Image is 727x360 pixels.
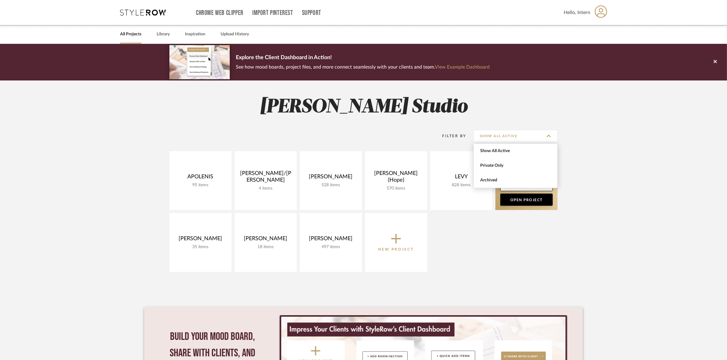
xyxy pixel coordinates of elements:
span: Hello, Intern [564,9,590,16]
p: Explore the Client Dashboard in Action! [236,53,490,63]
a: Library [157,30,170,38]
div: [PERSON_NAME]/[PERSON_NAME] [239,170,292,186]
div: [PERSON_NAME] [174,235,227,244]
div: [PERSON_NAME] [305,173,357,183]
div: 35 items [174,244,227,250]
a: Inspiration [185,30,205,38]
a: Open Project [500,194,553,206]
p: See how mood boards, project files, and more connect seamlessly with your clients and team. [236,63,490,71]
h2: [PERSON_NAME] Studio [144,96,583,119]
span: Archived [480,178,552,183]
a: Chrome Web Clipper [196,10,243,16]
div: 18 items [239,244,292,250]
div: 497 items [305,244,357,250]
a: View Example Dashboard [435,65,490,70]
div: 4 items [239,186,292,191]
a: Support [302,10,321,16]
div: 570 items [370,186,422,191]
button: New Project [365,213,427,272]
a: Import Pinterest [252,10,293,16]
div: 95 items [174,183,227,188]
div: Filter By [434,133,466,139]
div: [PERSON_NAME] [305,235,357,244]
div: APOLENIS [174,173,227,183]
div: [PERSON_NAME] [239,235,292,244]
img: d5d033c5-7b12-40c2-a960-1ecee1989c38.png [169,45,230,79]
a: All Projects [120,30,141,38]
span: Show All Active [480,148,552,154]
p: New Project [378,246,414,252]
div: 528 items [305,183,357,188]
div: [PERSON_NAME] (Hope) [370,170,422,186]
a: Upload History [221,30,249,38]
span: Private Only [480,163,552,168]
div: 828 items [435,183,488,188]
div: LEVY [435,173,488,183]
